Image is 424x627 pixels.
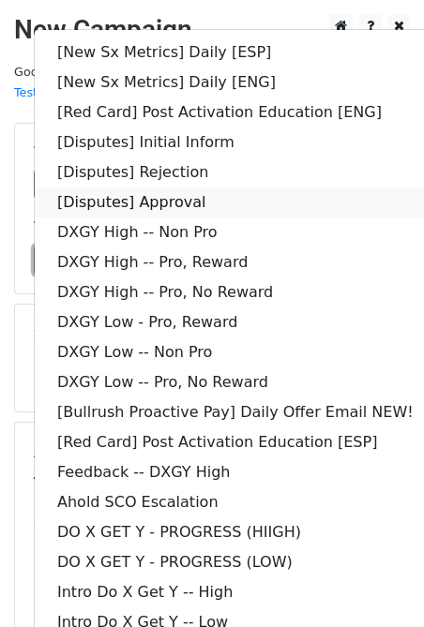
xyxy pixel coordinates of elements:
iframe: Chat Widget [330,537,424,627]
small: Google Sheet: [14,65,256,100]
h2: New Campaign [14,14,410,46]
